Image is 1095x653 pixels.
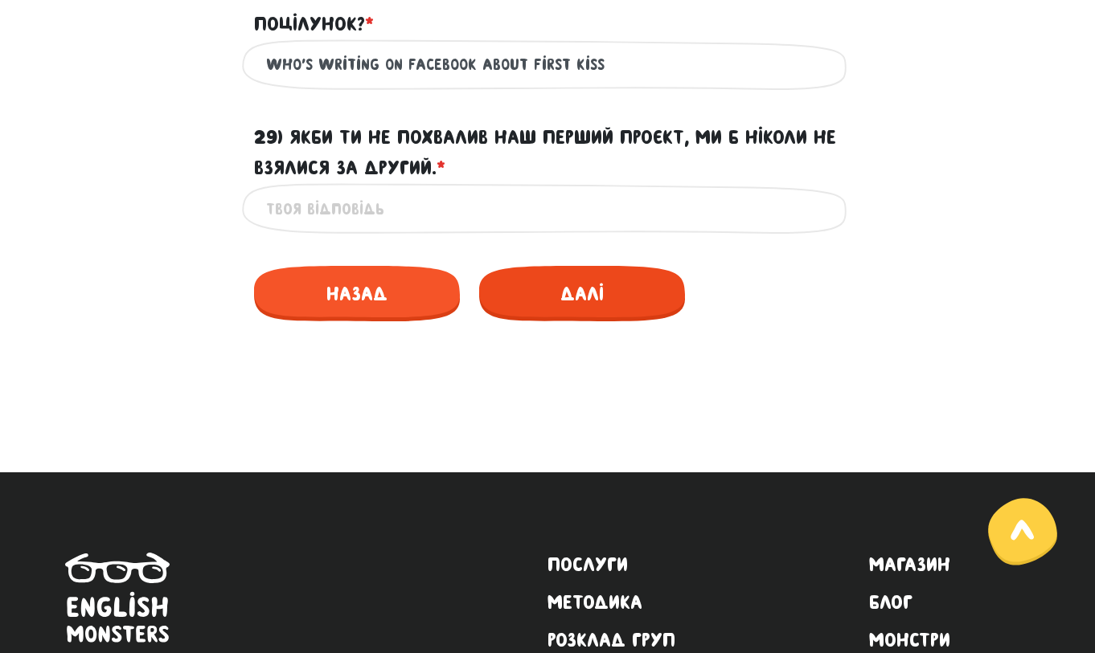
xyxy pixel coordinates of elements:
[266,190,829,227] input: Твоя відповідь
[479,266,685,321] span: Далі
[65,553,170,643] img: English Monsters
[254,122,841,184] label: 29) Якби ти не похвалив наш перший проєкт, ми б ніколи не взялися за другий.
[869,590,1030,614] a: Блог
[547,590,675,614] a: Методика
[254,266,460,321] span: Назад
[869,553,1030,576] a: Магазин
[869,628,1030,651] a: Монстри
[266,47,829,83] input: Твоя відповідь
[547,553,675,576] a: Послуги
[547,628,675,651] a: Розклад груп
